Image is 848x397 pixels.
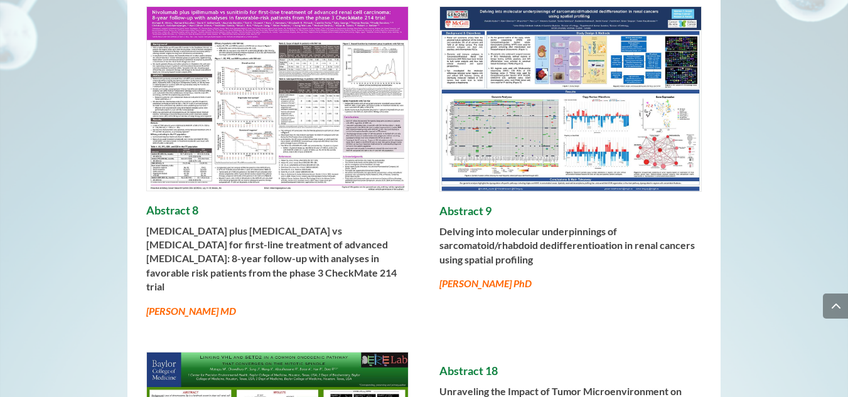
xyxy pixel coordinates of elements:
p: [MEDICAL_DATA] plus [MEDICAL_DATA] vs [MEDICAL_DATA] for first-line treatment of advanced [MEDICA... [146,224,409,304]
h4: Abstract 8 [146,204,409,224]
span: [PERSON_NAME] PhD [439,277,532,289]
p: Delving into molecular underpinnings of sarcomatoid/rhabdoid dedifferentioation in renal cancers ... [439,225,702,277]
em: [PERSON_NAME] MD [146,305,236,317]
h4: Abstract 18 [439,364,702,384]
h4: Abstract 9 [439,204,702,225]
